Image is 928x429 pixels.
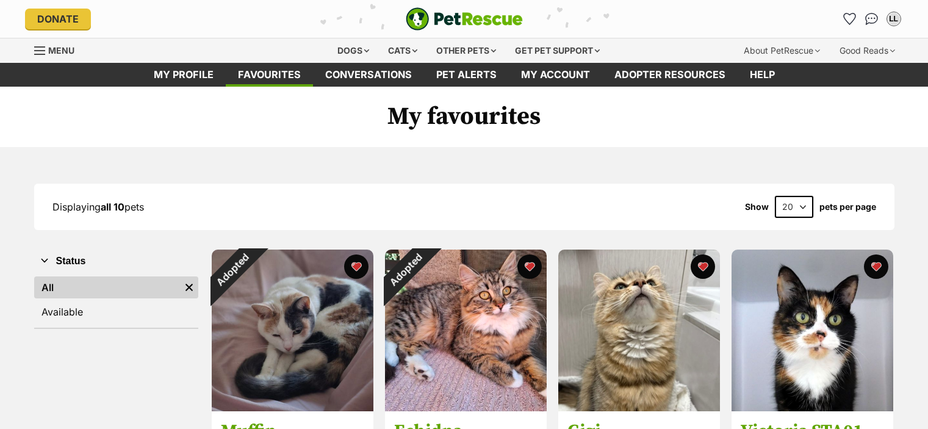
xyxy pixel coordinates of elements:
[865,13,878,25] img: chat-41dd97257d64d25036548639549fe6c8038ab92f7586957e7f3b1b290dea8141.svg
[840,9,860,29] a: Favourites
[424,63,509,87] a: Pet alerts
[379,38,426,63] div: Cats
[180,276,198,298] a: Remove filter
[329,38,378,63] div: Dogs
[212,402,373,414] a: Adopted
[34,253,198,269] button: Status
[745,202,769,212] span: Show
[385,250,547,411] img: Echidna
[888,13,900,25] div: LL
[862,9,882,29] a: Conversations
[226,63,313,87] a: Favourites
[831,38,904,63] div: Good Reads
[558,250,720,411] img: Gigi
[884,9,904,29] button: My account
[25,9,91,29] a: Donate
[34,276,180,298] a: All
[101,201,124,213] strong: all 10
[34,38,83,60] a: Menu
[738,63,787,87] a: Help
[48,45,74,56] span: Menu
[34,274,198,328] div: Status
[517,254,542,279] button: favourite
[385,402,547,414] a: Adopted
[602,63,738,87] a: Adopter resources
[195,234,268,306] div: Adopted
[344,254,369,279] button: favourite
[732,250,893,411] img: Victoria STA013946
[864,254,888,279] button: favourite
[369,234,441,306] div: Adopted
[506,38,608,63] div: Get pet support
[34,301,198,323] a: Available
[313,63,424,87] a: conversations
[52,201,144,213] span: Displaying pets
[428,38,505,63] div: Other pets
[406,7,523,31] a: PetRescue
[691,254,715,279] button: favourite
[509,63,602,87] a: My account
[840,9,904,29] ul: Account quick links
[142,63,226,87] a: My profile
[212,250,373,411] img: Muffin
[406,7,523,31] img: logo-e224e6f780fb5917bec1dbf3a21bbac754714ae5b6737aabdf751b685950b380.svg
[819,202,876,212] label: pets per page
[735,38,829,63] div: About PetRescue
